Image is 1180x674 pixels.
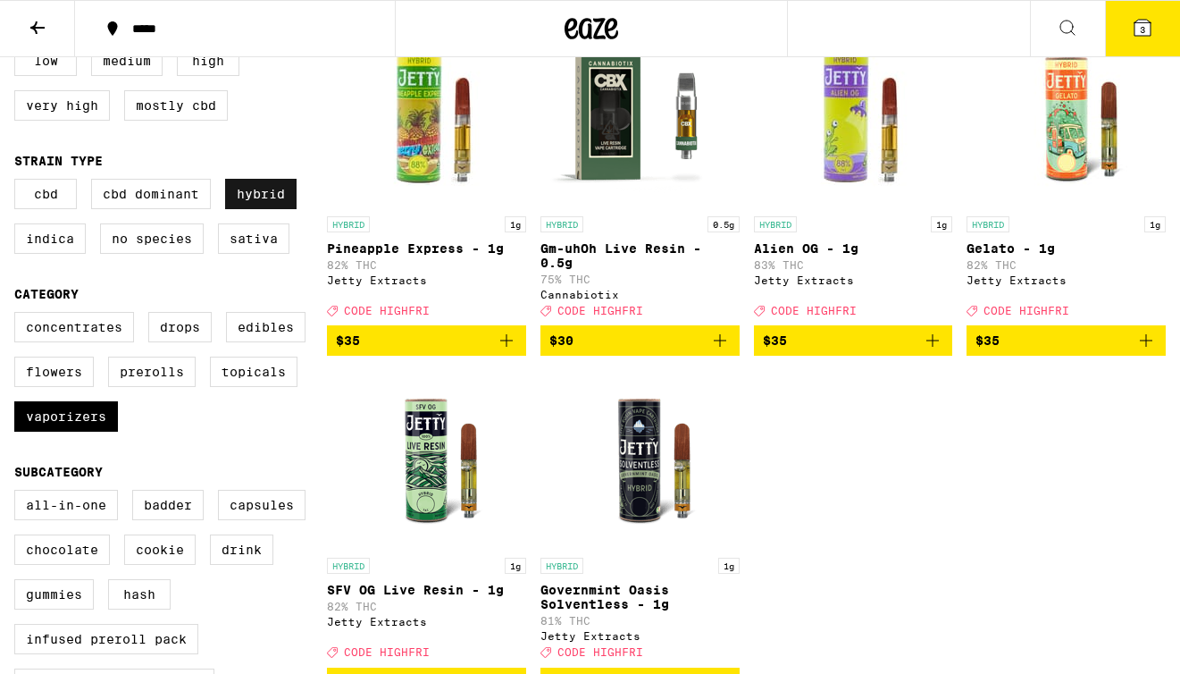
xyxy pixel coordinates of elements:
[11,13,129,27] span: Hi. Need any help?
[754,274,953,286] div: Jetty Extracts
[1105,1,1180,56] button: 3
[148,312,212,342] label: Drops
[764,29,942,207] img: Jetty Extracts - Alien OG - 1g
[967,216,1009,232] p: HYBRID
[327,583,526,597] p: SFV OG Live Resin - 1g
[540,558,583,574] p: HYBRID
[218,223,289,254] label: Sativa
[550,29,729,207] img: Cannabiotix - Gm-uhOh Live Resin - 0.5g
[967,241,1166,256] p: Gelato - 1g
[549,333,573,348] span: $30
[557,647,643,659] span: CODE HIGHFRI
[327,241,526,256] p: Pineapple Express - 1g
[327,29,526,325] a: Open page for Pineapple Express - 1g from Jetty Extracts
[540,615,740,627] p: 81% THC
[327,325,526,356] button: Add to bag
[14,357,94,387] label: Flowers
[14,624,198,654] label: Infused Preroll Pack
[550,370,729,549] img: Jetty Extracts - Governmint Oasis Solventless - 1g
[977,29,1156,207] img: Jetty Extracts - Gelato - 1g
[754,259,953,271] p: 83% THC
[210,535,273,565] label: Drink
[210,357,297,387] label: Topicals
[540,630,740,642] div: Jetty Extracts
[505,216,526,232] p: 1g
[707,216,740,232] p: 0.5g
[124,90,228,121] label: Mostly CBD
[14,535,110,565] label: Chocolate
[754,325,953,356] button: Add to bag
[218,490,305,520] label: Capsules
[225,179,297,209] label: Hybrid
[336,333,360,348] span: $35
[754,241,953,256] p: Alien OG - 1g
[505,558,526,574] p: 1g
[14,46,77,76] label: Low
[337,370,515,549] img: Jetty Extracts - SFV OG Live Resin - 1g
[14,287,79,301] legend: Category
[540,289,740,300] div: Cannabiotix
[344,647,430,659] span: CODE HIGHFRI
[540,29,740,325] a: Open page for Gm-uhOh Live Resin - 0.5g from Cannabiotix
[177,46,239,76] label: High
[14,154,103,168] legend: Strain Type
[540,370,740,667] a: Open page for Governmint Oasis Solventless - 1g from Jetty Extracts
[975,333,1000,348] span: $35
[344,305,430,316] span: CODE HIGHFRI
[108,357,196,387] label: Prerolls
[337,29,515,207] img: Jetty Extracts - Pineapple Express - 1g
[91,179,211,209] label: CBD Dominant
[967,259,1166,271] p: 82% THC
[327,558,370,574] p: HYBRID
[931,216,952,232] p: 1g
[14,490,118,520] label: All-In-One
[967,29,1166,325] a: Open page for Gelato - 1g from Jetty Extracts
[327,274,526,286] div: Jetty Extracts
[100,223,204,254] label: No Species
[14,179,77,209] label: CBD
[14,465,103,479] legend: Subcategory
[754,216,797,232] p: HYBRID
[124,535,196,565] label: Cookie
[108,579,171,610] label: Hash
[763,333,787,348] span: $35
[327,216,370,232] p: HYBRID
[14,579,94,610] label: Gummies
[91,46,163,76] label: Medium
[132,490,204,520] label: Badder
[1144,216,1166,232] p: 1g
[771,305,857,316] span: CODE HIGHFRI
[14,90,110,121] label: Very High
[1140,24,1145,35] span: 3
[557,305,643,316] span: CODE HIGHFRI
[540,241,740,270] p: Gm-uhOh Live Resin - 0.5g
[14,312,134,342] label: Concentrates
[540,274,740,285] p: 75% THC
[718,558,740,574] p: 1g
[540,216,583,232] p: HYBRID
[967,274,1166,286] div: Jetty Extracts
[754,29,953,325] a: Open page for Alien OG - 1g from Jetty Extracts
[14,223,86,254] label: Indica
[540,583,740,611] p: Governmint Oasis Solventless - 1g
[983,305,1069,316] span: CODE HIGHFRI
[967,325,1166,356] button: Add to bag
[14,401,118,432] label: Vaporizers
[327,259,526,271] p: 82% THC
[540,325,740,356] button: Add to bag
[226,312,305,342] label: Edibles
[327,370,526,667] a: Open page for SFV OG Live Resin - 1g from Jetty Extracts
[327,601,526,612] p: 82% THC
[327,616,526,628] div: Jetty Extracts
